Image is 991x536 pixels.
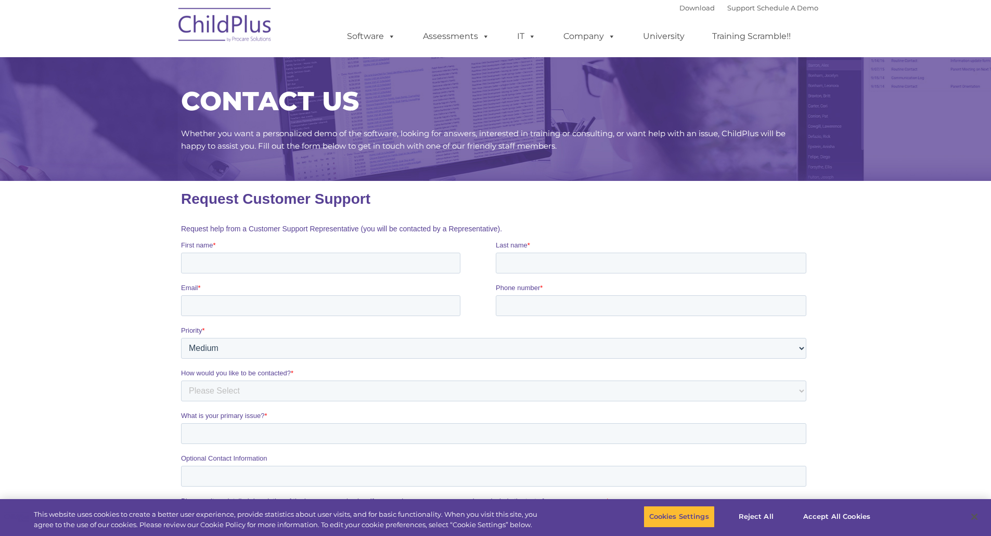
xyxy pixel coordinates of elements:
[963,505,986,528] button: Close
[181,128,786,151] span: Whether you want a personalized demo of the software, looking for answers, interested in training...
[34,509,545,530] div: This website uses cookies to create a better user experience, provide statistics about user visit...
[727,4,755,12] a: Support
[553,26,626,47] a: Company
[337,26,406,47] a: Software
[679,4,715,12] a: Download
[797,506,876,528] button: Accept All Cookies
[679,4,818,12] font: |
[633,26,695,47] a: University
[413,26,500,47] a: Assessments
[507,26,546,47] a: IT
[181,85,359,117] span: CONTACT US
[702,26,801,47] a: Training Scramble!!
[724,506,789,528] button: Reject All
[173,1,277,53] img: ChildPlus by Procare Solutions
[643,506,715,528] button: Cookies Settings
[757,4,818,12] a: Schedule A Demo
